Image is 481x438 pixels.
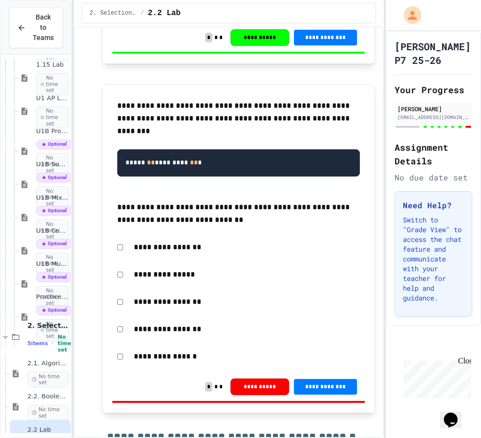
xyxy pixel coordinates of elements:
[4,4,67,62] div: Chat with us now!Close
[394,4,424,26] div: My Account
[36,139,72,149] span: Optional
[36,206,72,216] span: Optional
[141,9,144,17] span: /
[36,186,69,209] span: No time set
[36,239,72,249] span: Optional
[52,339,54,347] span: •
[36,286,69,308] span: No time set
[403,199,464,211] h3: Need Help?
[58,334,71,353] span: No time set
[27,405,69,420] span: No time set
[397,104,469,113] div: [PERSON_NAME]
[36,305,72,315] span: Optional
[36,127,69,136] span: U1B Programs
[27,359,69,368] span: 2.1. Algorithms with Selection and Repetition
[36,293,69,301] span: Practice MCQ for Objects (1.12-1.14)
[395,172,472,183] div: No due date set
[36,61,69,69] span: 1.15 Lab
[36,194,69,202] span: U1B Mixed Up Code Practice 1b (1.7-1.15)
[440,399,471,428] iframe: chat widget
[36,173,72,182] span: Optional
[395,40,472,67] h1: [PERSON_NAME] P7 25-26
[27,426,69,434] span: 2.2 Lab
[395,140,472,168] h2: Assignment Details
[148,7,181,19] span: 2.2 Lab
[90,9,137,17] span: 2. Selection and Iteration
[36,272,72,282] span: Optional
[395,83,472,97] h2: Your Progress
[36,94,69,102] span: U1 AP Lab IDEs
[397,114,469,121] div: [EMAIL_ADDRESS][DOMAIN_NAME]
[403,215,464,303] p: Switch to "Grade View" to access the chat feature and communicate with your teacher for help and ...
[36,106,69,129] span: No time set
[27,393,69,401] span: 2.2. Boolean Expressions
[27,372,69,387] span: No time set
[36,227,69,235] span: U1B Coding Practice(1.7-1.15)
[9,7,63,48] button: Back to Teams
[36,73,69,96] span: No time set
[36,260,69,268] span: U1B Multiple Choice Exercises(1.9-1.15)
[27,340,48,347] span: 5 items
[36,153,69,176] span: No time set
[32,12,55,43] span: Back to Teams
[27,321,69,330] span: 2. Selection and Iteration
[400,357,471,398] iframe: chat widget
[36,319,69,341] span: No time set
[36,219,69,242] span: No time set
[36,160,69,169] span: U1B Summary (1.7-1.15)
[36,253,69,275] span: No time set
